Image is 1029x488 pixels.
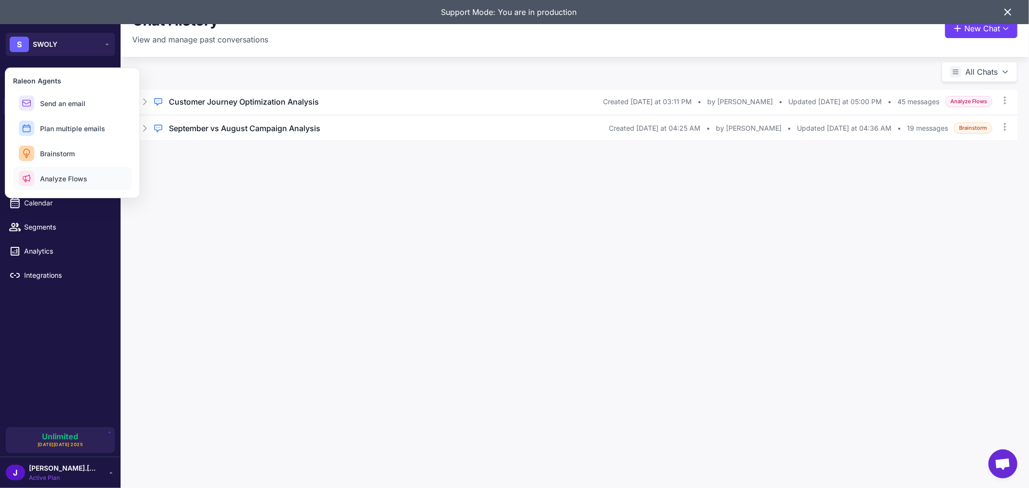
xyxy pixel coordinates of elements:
[942,62,1017,82] button: All Chats
[42,433,79,440] span: Unlimited
[24,246,109,257] span: Analytics
[40,123,105,134] span: Plan multiple emails
[698,96,701,107] span: •
[954,122,992,134] span: Brainstorm
[4,145,117,165] a: Email Design
[945,19,1017,38] button: New Chat
[10,37,29,52] div: S
[716,123,782,134] span: by [PERSON_NAME]
[13,142,132,165] button: Brainstorm
[40,174,87,184] span: Analyze Flows
[169,122,320,134] h3: September vs August Campaign Analysis
[24,270,109,281] span: Integrations
[907,123,948,134] span: 19 messages
[13,117,132,140] button: Plan multiple emails
[6,465,25,480] div: J
[897,123,901,134] span: •
[706,123,710,134] span: •
[6,33,115,56] button: SSWOLY
[4,169,117,189] a: Campaigns
[4,217,117,237] a: Segments
[788,96,882,107] span: Updated [DATE] at 05:00 PM
[707,96,773,107] span: by [PERSON_NAME]
[38,441,83,448] span: [DATE][DATE] 2025
[13,92,132,115] button: Send an email
[945,96,992,107] span: Analyze Flows
[988,449,1017,478] div: Open chat
[4,193,117,213] a: Calendar
[4,265,117,285] a: Integrations
[13,167,132,190] button: Analyze Flows
[24,198,109,208] span: Calendar
[4,241,117,261] a: Analytics
[40,98,85,108] span: Send an email
[29,474,96,482] span: Active Plan
[888,96,892,107] span: •
[169,96,319,108] h3: Customer Journey Optimization Analysis
[24,222,109,232] span: Segments
[4,96,117,117] a: Chats
[797,123,892,134] span: Updated [DATE] at 04:36 AM
[897,96,939,107] span: 45 messages
[779,96,782,107] span: •
[13,76,132,86] h3: Raleon Agents
[40,149,75,159] span: Brainstorm
[603,96,692,107] span: Created [DATE] at 03:11 PM
[29,463,96,474] span: [PERSON_NAME].[PERSON_NAME]
[33,39,57,50] span: SWOLY
[4,121,117,141] a: Knowledge
[609,123,700,134] span: Created [DATE] at 04:25 AM
[787,123,791,134] span: •
[132,34,268,45] p: View and manage past conversations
